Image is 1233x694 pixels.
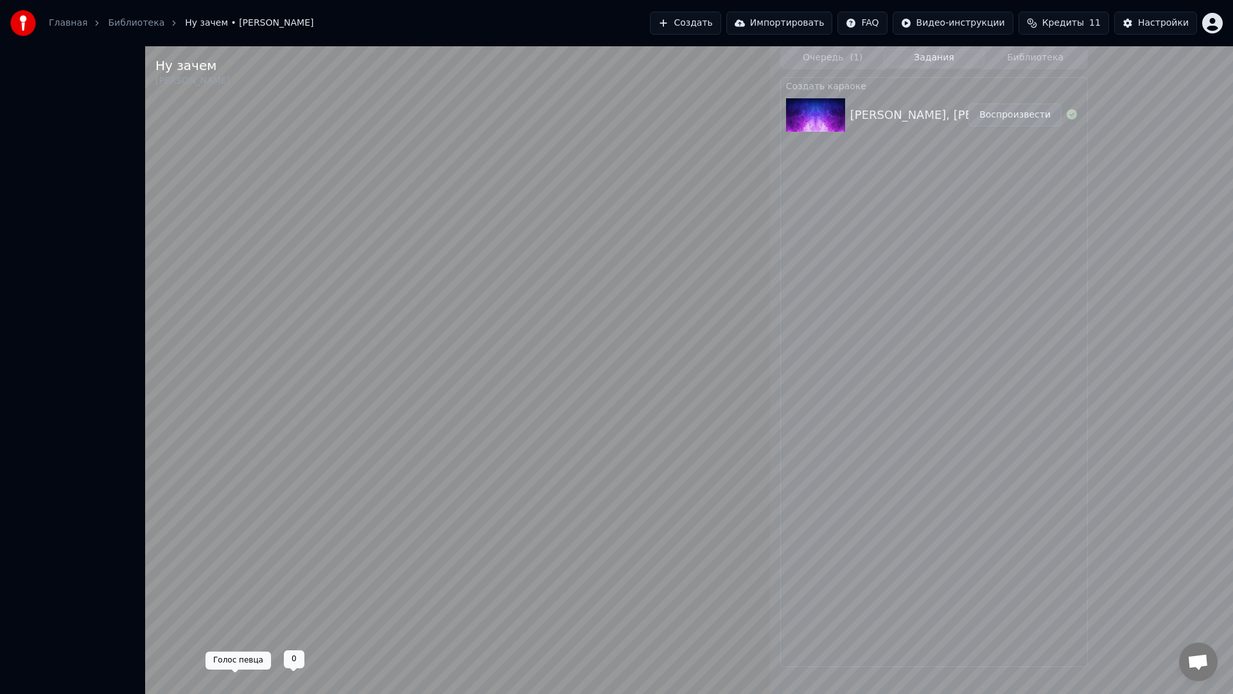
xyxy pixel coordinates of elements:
[1042,17,1084,30] span: Кредиты
[726,12,833,35] button: Импортировать
[155,75,230,87] div: [PERSON_NAME]
[1114,12,1197,35] button: Настройки
[1179,643,1218,681] div: Открытый чат
[10,10,36,36] img: youka
[1138,17,1189,30] div: Настройки
[893,12,1013,35] button: Видео-инструкции
[185,17,313,30] span: Ну зачем • [PERSON_NAME]
[884,49,985,67] button: Задания
[781,78,1087,93] div: Создать караоке
[155,57,230,75] div: Ну зачем
[1089,17,1101,30] span: 11
[968,103,1062,127] button: Воспроизвести
[650,12,721,35] button: Создать
[837,12,887,35] button: FAQ
[205,652,271,670] div: Голос певца
[984,49,1086,67] button: Библиотека
[850,106,1089,124] div: [PERSON_NAME], [PERSON_NAME] зачем
[1019,12,1109,35] button: Кредиты11
[284,650,304,668] div: 0
[49,17,87,30] a: Главная
[850,51,862,64] span: ( 1 )
[108,17,164,30] a: Библиотека
[782,49,884,67] button: Очередь
[49,17,313,30] nav: breadcrumb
